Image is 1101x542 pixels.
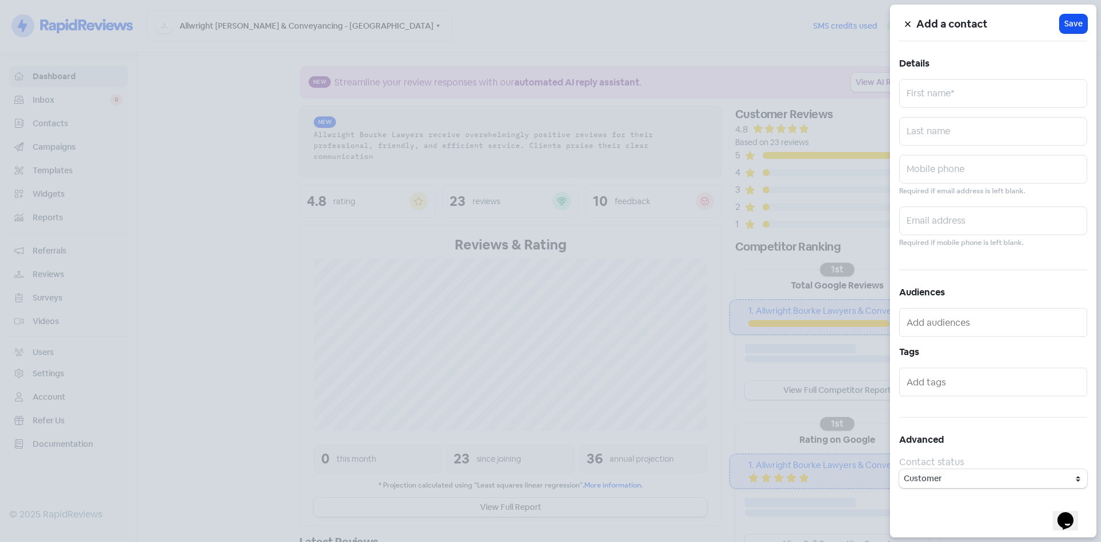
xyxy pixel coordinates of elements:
iframe: chat widget [1053,496,1090,531]
input: First name [899,79,1087,108]
small: Required if email address is left blank. [899,186,1025,197]
div: Contact status [899,455,1087,469]
h5: Details [899,55,1087,72]
span: Save [1064,18,1083,30]
input: Last name [899,117,1087,146]
h5: Advanced [899,431,1087,449]
h5: Add a contact [916,15,1060,33]
input: Add tags [907,373,1082,391]
button: Save [1060,14,1087,33]
h5: Audiences [899,284,1087,301]
input: Email address [899,206,1087,235]
small: Required if mobile phone is left blank. [899,237,1024,248]
input: Mobile phone [899,155,1087,184]
input: Add audiences [907,313,1082,332]
h5: Tags [899,344,1087,361]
